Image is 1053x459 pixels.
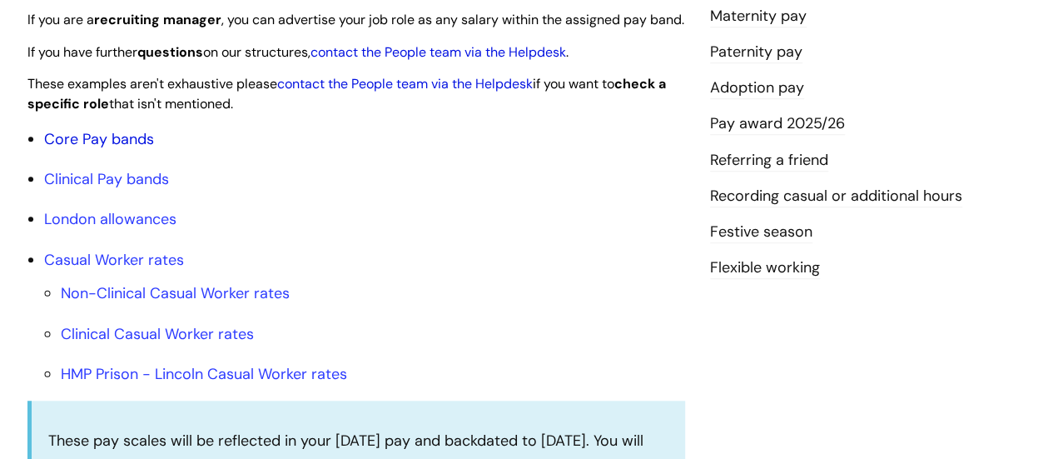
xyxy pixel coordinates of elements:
[44,129,154,149] a: Core Pay bands
[27,43,569,61] span: If you have further on our structures, .
[710,186,962,207] a: Recording casual or additional hours
[277,75,533,92] a: contact the People team via the Helpdesk
[61,324,254,344] a: Clinical Casual Worker rates
[310,43,566,61] a: contact the People team via the Helpdesk
[44,250,184,270] a: Casual Worker rates
[710,42,802,63] a: Paternity pay
[710,257,820,279] a: Flexible working
[61,364,347,384] a: HMP Prison - Lincoln Casual Worker rates
[137,43,203,61] strong: questions
[44,209,176,229] a: London allowances
[710,77,804,99] a: Adoption pay
[44,169,169,189] a: Clinical Pay bands
[710,113,845,135] a: Pay award 2025/26
[710,6,807,27] a: Maternity pay
[27,75,666,113] span: These examples aren't exhaustive please if you want to that isn't mentioned.
[710,150,828,172] a: Referring a friend
[61,283,290,303] a: Non-Clinical Casual Worker rates
[710,222,812,243] a: Festive season
[94,11,221,28] strong: recruiting manager
[27,11,684,28] span: If you are a , you can advertise your job role as any salary within the assigned pay band.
